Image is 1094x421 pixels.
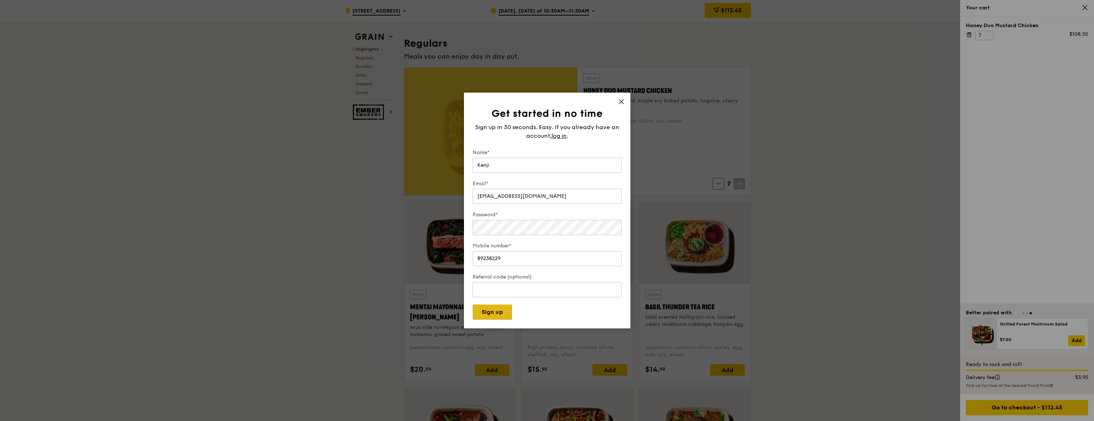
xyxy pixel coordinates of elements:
label: Name* [473,149,622,156]
h1: Get started in no time [473,107,622,120]
span: log in [552,132,567,140]
button: Sign up [473,305,512,320]
label: Password* [473,211,622,218]
label: Mobile number* [473,242,622,250]
label: Referral code (optional) [473,273,622,281]
span: Sign up in 30 seconds. Easy. If you already have an account, [475,124,619,139]
span: . [567,132,568,139]
label: Email* [473,180,622,187]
